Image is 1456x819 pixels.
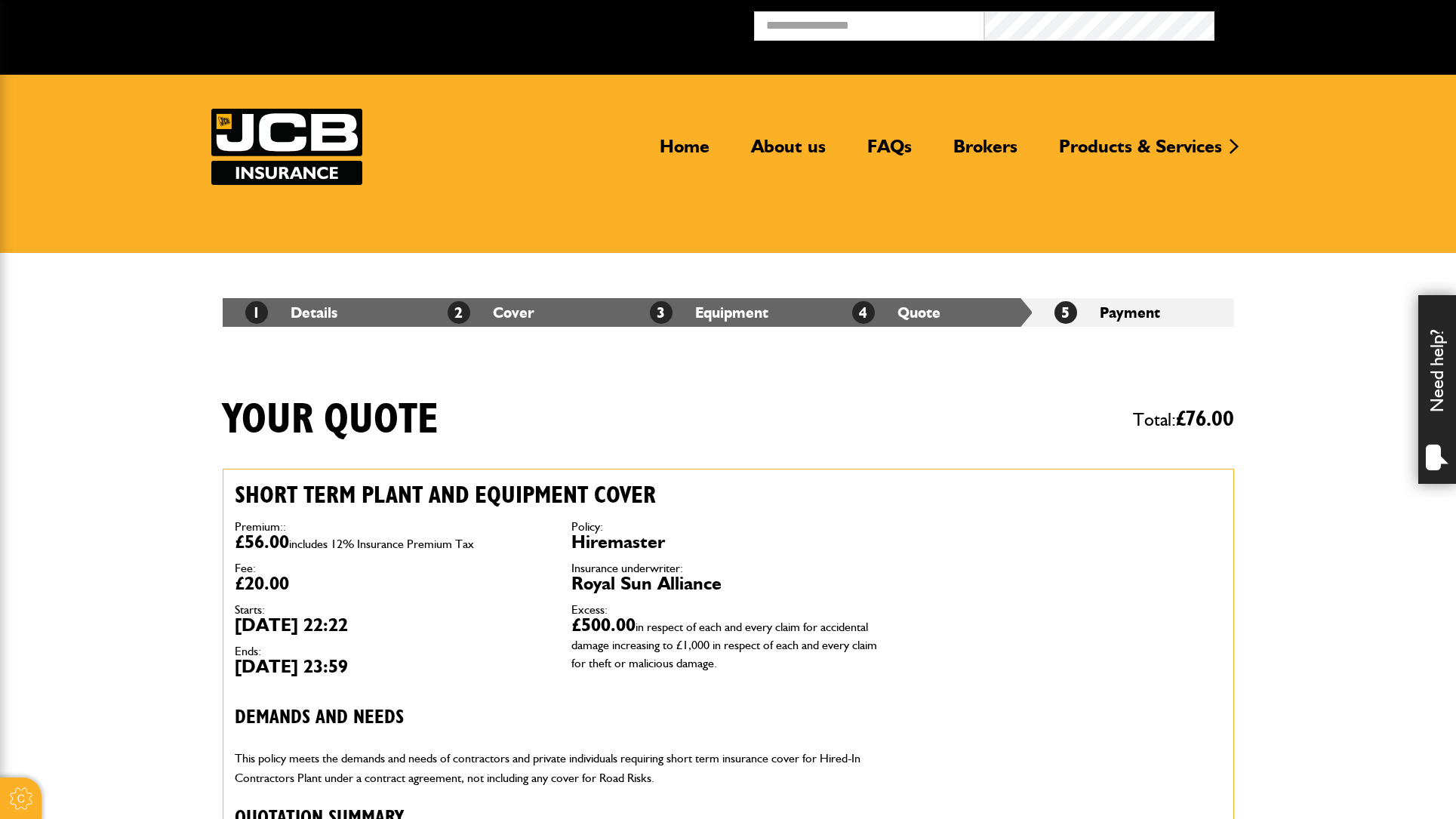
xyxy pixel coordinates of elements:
[235,616,549,634] dd: [DATE] 22:22
[571,620,877,670] span: in respect of each and every claim for accidental damage increasing to £1,000 in respect of each ...
[1418,295,1456,484] div: Need help?
[211,109,362,185] a: JCB Insurance Services
[650,301,673,324] span: 3
[571,616,885,670] dd: £500.00
[448,303,534,322] a: 2Cover
[1054,301,1077,324] span: 5
[650,303,768,322] a: 3Equipment
[571,604,885,616] dt: Excess:
[448,301,470,324] span: 2
[740,135,837,170] a: About us
[830,298,1032,327] li: Quote
[1048,135,1233,170] a: Products & Services
[245,303,337,322] a: 1Details
[571,562,885,574] dt: Insurance underwriter:
[571,521,885,533] dt: Policy:
[1133,402,1234,437] span: Total:
[235,604,549,616] dt: Starts:
[235,521,549,533] dt: Premium::
[1176,408,1234,430] span: £
[235,533,549,551] dd: £56.00
[856,135,923,170] a: FAQs
[235,562,549,574] dt: Fee:
[235,657,549,676] dd: [DATE] 23:59
[852,301,875,324] span: 4
[1186,408,1234,430] span: 76.00
[571,533,885,551] dd: Hiremaster
[571,574,885,593] dd: Royal Sun Alliance
[942,135,1029,170] a: Brokers
[235,707,885,730] h3: Demands and needs
[235,749,885,787] p: This policy meets the demands and needs of contractors and private individuals requiring short te...
[235,645,549,657] dt: Ends:
[235,574,549,593] dd: £20.00
[235,481,885,510] h2: Short term plant and equipment cover
[1214,11,1445,35] button: Broker Login
[245,301,268,324] span: 1
[211,109,362,185] img: JCB Insurance Services logo
[223,395,439,445] h1: Your quote
[1032,298,1234,327] li: Payment
[648,135,721,170] a: Home
[289,537,474,551] span: includes 12% Insurance Premium Tax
